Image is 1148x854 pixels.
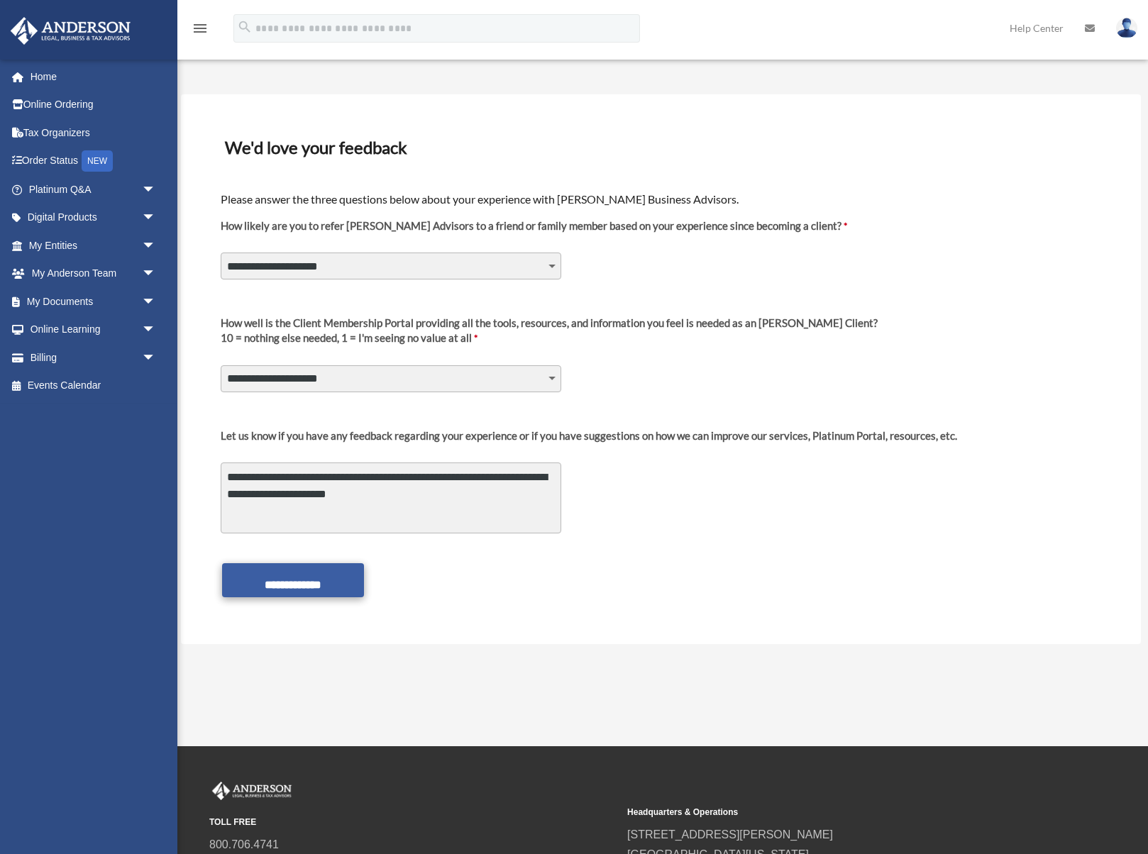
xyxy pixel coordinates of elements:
[82,150,113,172] div: NEW
[10,204,177,232] a: Digital Productsarrow_drop_down
[10,118,177,147] a: Tax Organizers
[627,805,1035,820] small: Headquarters & Operations
[221,316,878,331] div: How well is the Client Membership Portal providing all the tools, resources, and information you ...
[10,316,177,344] a: Online Learningarrow_drop_down
[10,91,177,119] a: Online Ordering
[209,815,617,830] small: TOLL FREE
[142,260,170,289] span: arrow_drop_down
[237,19,253,35] i: search
[142,287,170,316] span: arrow_drop_down
[10,175,177,204] a: Platinum Q&Aarrow_drop_down
[192,20,209,37] i: menu
[10,343,177,372] a: Billingarrow_drop_down
[627,828,833,841] a: [STREET_ADDRESS][PERSON_NAME]
[1116,18,1137,38] img: User Pic
[10,372,177,400] a: Events Calendar
[10,231,177,260] a: My Entitiesarrow_drop_down
[221,192,1101,207] h4: Please answer the three questions below about your experience with [PERSON_NAME] Business Advisors.
[6,17,135,45] img: Anderson Advisors Platinum Portal
[221,218,847,245] label: How likely are you to refer [PERSON_NAME] Advisors to a friend or family member based on your exp...
[219,133,1103,162] h3: We'd love your feedback
[192,25,209,37] a: menu
[10,260,177,288] a: My Anderson Teamarrow_drop_down
[209,838,279,850] a: 800.706.4741
[221,316,878,357] label: 10 = nothing else needed, 1 = I'm seeing no value at all
[10,147,177,176] a: Order StatusNEW
[142,316,170,345] span: arrow_drop_down
[209,782,294,800] img: Anderson Advisors Platinum Portal
[221,428,957,443] div: Let us know if you have any feedback regarding your experience or if you have suggestions on how ...
[142,204,170,233] span: arrow_drop_down
[10,287,177,316] a: My Documentsarrow_drop_down
[142,343,170,372] span: arrow_drop_down
[142,231,170,260] span: arrow_drop_down
[10,62,177,91] a: Home
[142,175,170,204] span: arrow_drop_down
